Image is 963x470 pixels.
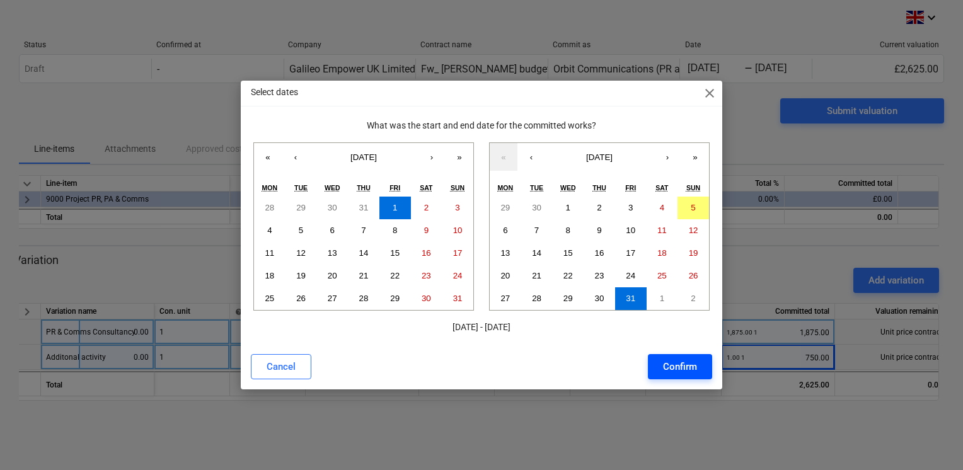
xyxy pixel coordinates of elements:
[597,203,601,212] abbr: October 2, 2025
[584,287,615,310] button: October 30, 2025
[647,265,678,287] button: October 25, 2025
[490,265,521,287] button: October 20, 2025
[490,287,521,310] button: October 27, 2025
[647,242,678,265] button: October 18, 2025
[296,294,306,303] abbr: August 26, 2025
[251,86,298,99] p: Select dates
[678,219,709,242] button: October 12, 2025
[442,219,473,242] button: August 10, 2025
[517,143,545,171] button: ‹
[552,219,584,242] button: October 8, 2025
[328,248,337,258] abbr: August 13, 2025
[285,242,317,265] button: August 12, 2025
[521,242,553,265] button: October 14, 2025
[390,248,400,258] abbr: August 15, 2025
[446,143,473,171] button: »
[532,294,541,303] abbr: October 28, 2025
[615,219,647,242] button: October 10, 2025
[521,197,553,219] button: September 30, 2025
[586,152,613,162] span: [DATE]
[500,294,510,303] abbr: October 27, 2025
[490,143,517,171] button: «
[422,271,431,280] abbr: August 23, 2025
[350,152,377,162] span: [DATE]
[563,294,573,303] abbr: October 29, 2025
[309,143,418,171] button: [DATE]
[453,294,463,303] abbr: August 31, 2025
[530,184,543,192] abbr: Tuesday
[316,219,348,242] button: August 6, 2025
[626,226,635,235] abbr: October 10, 2025
[566,226,570,235] abbr: October 8, 2025
[647,197,678,219] button: October 4, 2025
[361,226,366,235] abbr: August 7, 2025
[316,242,348,265] button: August 13, 2025
[348,287,379,310] button: August 28, 2025
[393,226,397,235] abbr: August 8, 2025
[686,184,700,192] abbr: Sunday
[584,219,615,242] button: October 9, 2025
[532,248,541,258] abbr: October 14, 2025
[379,242,411,265] button: August 15, 2025
[411,197,442,219] button: August 2, 2025
[424,226,429,235] abbr: August 9, 2025
[254,265,285,287] button: August 18, 2025
[442,265,473,287] button: August 24, 2025
[615,265,647,287] button: October 24, 2025
[552,287,584,310] button: October 29, 2025
[393,203,397,212] abbr: August 1, 2025
[285,265,317,287] button: August 19, 2025
[615,287,647,310] button: October 31, 2025
[316,265,348,287] button: August 20, 2025
[625,184,636,192] abbr: Friday
[648,354,712,379] button: Confirm
[330,226,335,235] abbr: August 6, 2025
[663,358,697,375] div: Confirm
[503,226,507,235] abbr: October 6, 2025
[678,287,709,310] button: November 2, 2025
[560,184,576,192] abbr: Wednesday
[254,287,285,310] button: August 25, 2025
[660,294,664,303] abbr: November 1, 2025
[615,197,647,219] button: October 3, 2025
[254,219,285,242] button: August 4, 2025
[453,226,463,235] abbr: August 10, 2025
[390,294,400,303] abbr: August 29, 2025
[359,203,369,212] abbr: July 31, 2025
[359,271,369,280] abbr: August 21, 2025
[689,248,698,258] abbr: October 19, 2025
[262,184,278,192] abbr: Monday
[296,203,306,212] abbr: July 29, 2025
[689,271,698,280] abbr: October 26, 2025
[424,203,429,212] abbr: August 2, 2025
[647,219,678,242] button: October 11, 2025
[359,248,369,258] abbr: August 14, 2025
[657,271,667,280] abbr: October 25, 2025
[647,287,678,310] button: November 1, 2025
[660,203,664,212] abbr: October 4, 2025
[348,242,379,265] button: August 14, 2025
[328,294,337,303] abbr: August 27, 2025
[532,271,541,280] abbr: October 21, 2025
[563,271,573,280] abbr: October 22, 2025
[379,287,411,310] button: August 29, 2025
[678,242,709,265] button: October 19, 2025
[490,219,521,242] button: October 6, 2025
[379,197,411,219] button: August 1, 2025
[521,287,553,310] button: October 28, 2025
[500,248,510,258] abbr: October 13, 2025
[545,143,654,171] button: [DATE]
[254,143,282,171] button: «
[348,265,379,287] button: August 21, 2025
[442,242,473,265] button: August 17, 2025
[296,248,306,258] abbr: August 12, 2025
[328,271,337,280] abbr: August 20, 2025
[359,294,369,303] abbr: August 28, 2025
[451,184,464,192] abbr: Sunday
[348,219,379,242] button: August 7, 2025
[657,226,667,235] abbr: October 11, 2025
[294,184,308,192] abbr: Tuesday
[265,203,274,212] abbr: July 28, 2025
[584,265,615,287] button: October 23, 2025
[534,226,539,235] abbr: October 7, 2025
